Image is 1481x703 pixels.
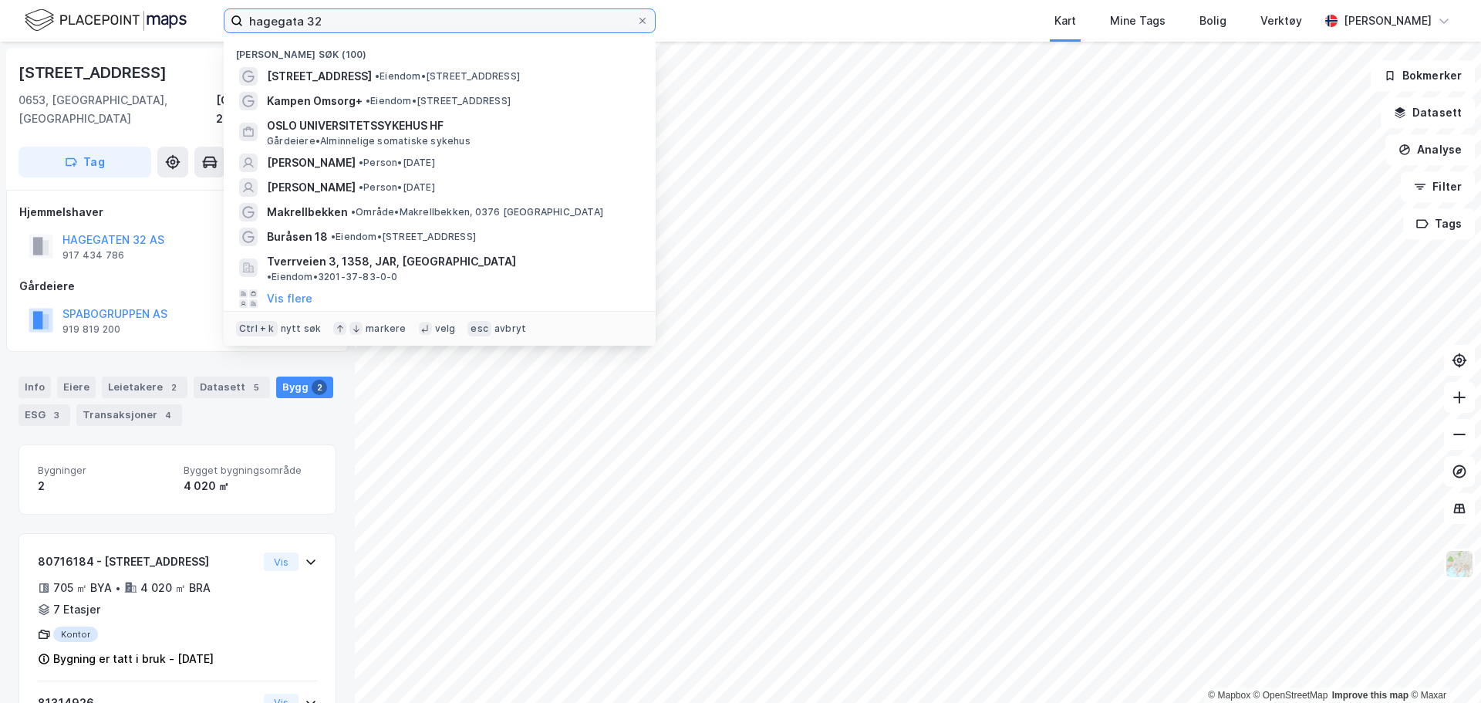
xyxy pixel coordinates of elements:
[102,377,187,398] div: Leietakere
[267,228,328,246] span: Buråsen 18
[38,477,171,495] div: 2
[267,178,356,197] span: [PERSON_NAME]
[264,553,299,571] button: Vis
[57,377,96,398] div: Eiere
[267,154,356,172] span: [PERSON_NAME]
[115,582,121,594] div: •
[140,579,211,597] div: 4 020 ㎡ BRA
[19,91,216,128] div: 0653, [GEOGRAPHIC_DATA], [GEOGRAPHIC_DATA]
[1403,208,1475,239] button: Tags
[1344,12,1432,30] div: [PERSON_NAME]
[467,321,491,336] div: esc
[1253,690,1328,701] a: OpenStreetMap
[236,321,278,336] div: Ctrl + k
[53,579,112,597] div: 705 ㎡ BYA
[25,7,187,34] img: logo.f888ab2527a4732fd821a326f86c7f29.svg
[1381,97,1475,128] button: Datasett
[19,147,151,177] button: Tag
[1445,549,1474,579] img: Z
[351,206,356,218] span: •
[76,404,182,426] div: Transaksjoner
[1054,12,1076,30] div: Kart
[351,206,603,218] span: Område • Makrellbekken, 0376 [GEOGRAPHIC_DATA]
[19,404,70,426] div: ESG
[53,600,100,619] div: 7 Etasjer
[1260,12,1302,30] div: Verktøy
[366,95,511,107] span: Eiendom • [STREET_ADDRESS]
[1404,629,1481,703] div: Kontrollprogram for chat
[19,377,51,398] div: Info
[243,9,636,32] input: Søk på adresse, matrikkel, gårdeiere, leietakere eller personer
[366,323,406,335] div: markere
[281,323,322,335] div: nytt søk
[267,271,398,283] span: Eiendom • 3201-37-83-0-0
[184,477,317,495] div: 4 020 ㎡
[331,231,476,243] span: Eiendom • [STREET_ADDRESS]
[267,252,516,271] span: Tverrveien 3, 1358, JAR, [GEOGRAPHIC_DATA]
[248,380,264,395] div: 5
[267,92,363,110] span: Kampen Omsorg+
[1385,134,1475,165] button: Analyse
[267,117,637,135] span: OSLO UNIVERSITETSSYKEHUS HF
[359,181,435,194] span: Person • [DATE]
[267,271,272,282] span: •
[1199,12,1226,30] div: Bolig
[494,323,526,335] div: avbryt
[38,553,258,571] div: 80716184 - [STREET_ADDRESS]
[375,70,520,83] span: Eiendom • [STREET_ADDRESS]
[184,464,317,477] span: Bygget bygningsområde
[160,407,176,423] div: 4
[62,249,124,262] div: 917 434 786
[49,407,64,423] div: 3
[19,203,336,221] div: Hjemmelshaver
[38,464,171,477] span: Bygninger
[276,377,333,398] div: Bygg
[375,70,380,82] span: •
[366,95,370,106] span: •
[53,650,214,668] div: Bygning er tatt i bruk - [DATE]
[359,157,435,169] span: Person • [DATE]
[224,36,656,64] div: [PERSON_NAME] søk (100)
[194,377,270,398] div: Datasett
[166,380,181,395] div: 2
[1208,690,1250,701] a: Mapbox
[359,157,363,168] span: •
[435,323,456,335] div: velg
[1110,12,1166,30] div: Mine Tags
[359,181,363,193] span: •
[19,60,170,85] div: [STREET_ADDRESS]
[267,289,312,308] button: Vis flere
[1371,60,1475,91] button: Bokmerker
[267,203,348,221] span: Makrellbekken
[62,323,120,336] div: 919 819 200
[216,91,336,128] div: [GEOGRAPHIC_DATA], 231/511
[267,67,372,86] span: [STREET_ADDRESS]
[267,135,471,147] span: Gårdeiere • Alminnelige somatiske sykehus
[1404,629,1481,703] iframe: Chat Widget
[1401,171,1475,202] button: Filter
[1332,690,1408,701] a: Improve this map
[331,231,336,242] span: •
[19,277,336,296] div: Gårdeiere
[312,380,327,395] div: 2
